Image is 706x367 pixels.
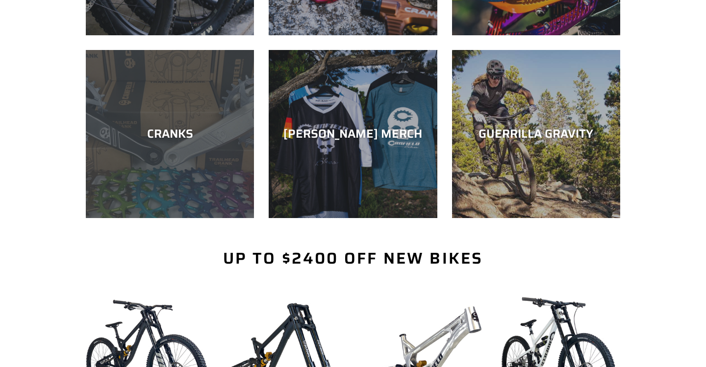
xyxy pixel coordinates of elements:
[452,127,620,141] div: GUERRILLA GRAVITY
[86,50,254,218] a: CRANKS
[86,127,254,141] div: CRANKS
[452,50,620,218] a: GUERRILLA GRAVITY
[86,249,620,268] h2: Up to $2400 Off New Bikes
[269,50,437,218] a: [PERSON_NAME] MERCH
[269,127,437,141] div: [PERSON_NAME] MERCH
